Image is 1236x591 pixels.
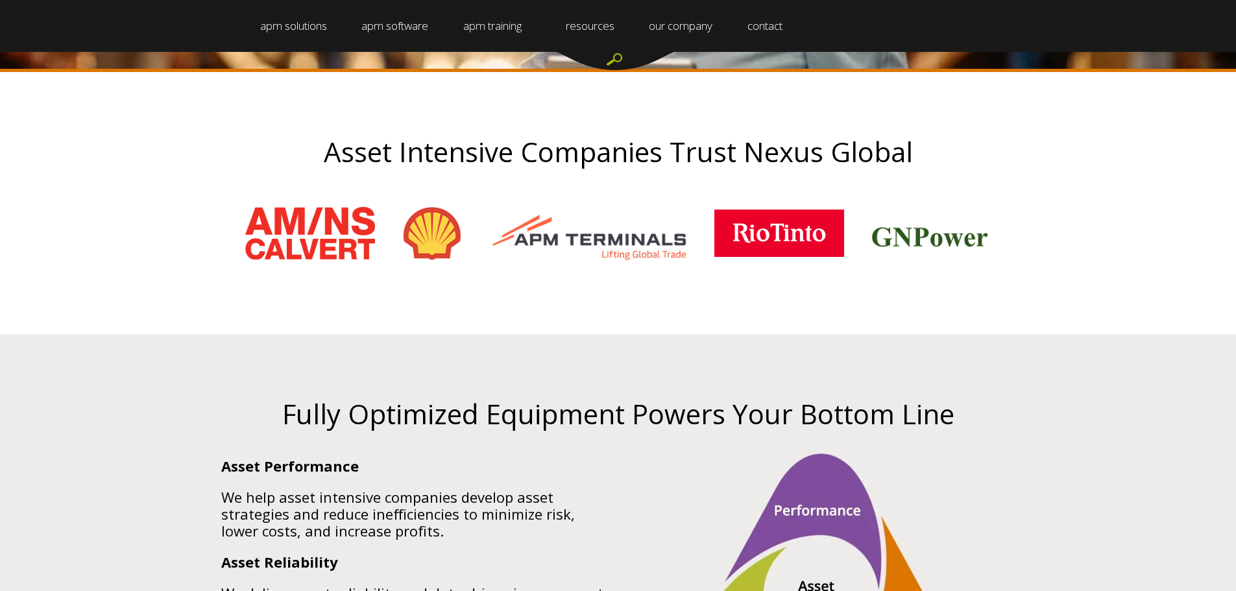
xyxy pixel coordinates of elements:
[212,399,1024,429] h2: Fully Optimized Equipment Powers Your Bottom Line
[870,204,991,263] img: client_logos_gnpower
[490,204,689,263] img: apm-terminals-logo
[221,488,609,539] p: We help asset intensive companies develop asset strategies and reduce inefficiencies to minimize ...
[401,204,464,263] img: shell-logo
[245,207,375,259] img: amns_logo
[221,457,609,474] p: Asset Performance
[221,553,609,570] p: Asset Reliability
[197,137,1040,167] h2: Asset Intensive Companies Trust Nexus Global
[714,210,844,257] img: rio_tinto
